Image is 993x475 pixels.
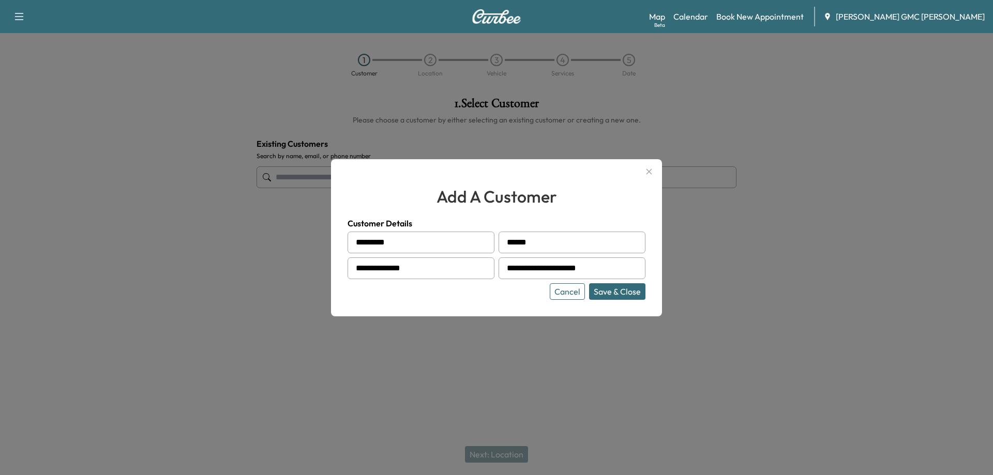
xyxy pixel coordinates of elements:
[550,283,585,300] button: Cancel
[348,217,645,229] h4: Customer Details
[472,9,521,24] img: Curbee Logo
[673,10,708,23] a: Calendar
[836,10,985,23] span: [PERSON_NAME] GMC [PERSON_NAME]
[589,283,645,300] button: Save & Close
[649,10,665,23] a: MapBeta
[654,21,665,29] div: Beta
[348,184,645,209] h2: add a customer
[716,10,804,23] a: Book New Appointment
